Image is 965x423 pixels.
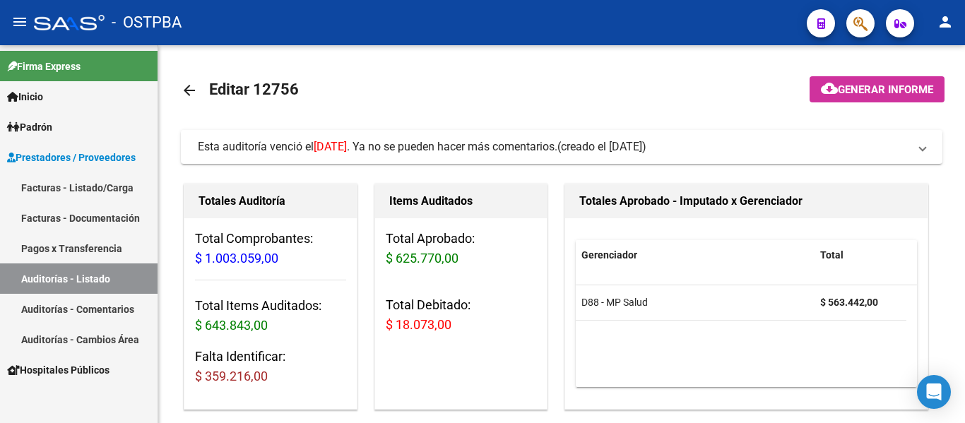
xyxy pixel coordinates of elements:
[195,347,346,386] h3: Falta Identificar:
[181,82,198,99] mat-icon: arrow_back
[838,83,933,96] span: Generar informe
[11,13,28,30] mat-icon: menu
[195,229,346,268] h3: Total Comprobantes:
[386,295,537,335] h3: Total Debitado:
[386,251,458,266] span: $ 625.770,00
[195,369,268,383] span: $ 359.216,00
[195,251,278,266] span: $ 1.003.059,00
[820,249,843,261] span: Total
[810,76,945,102] button: Generar informe
[579,190,913,213] h1: Totales Aprobado - Imputado x Gerenciador
[815,240,906,270] datatable-header-cell: Total
[581,249,637,261] span: Gerenciador
[7,89,43,105] span: Inicio
[314,140,347,153] span: [DATE]
[7,59,81,74] span: Firma Express
[7,150,136,165] span: Prestadores / Proveedores
[389,190,533,213] h1: Items Auditados
[581,297,648,308] span: D88 - MP Salud
[195,296,346,335] h3: Total Items Auditados:
[7,119,52,135] span: Padrón
[386,229,537,268] h3: Total Aprobado:
[181,130,942,164] mat-expansion-panel-header: Esta auditoría venció el[DATE]. Ya no se pueden hacer más comentarios.(creado el [DATE])
[937,13,954,30] mat-icon: person
[386,317,451,332] span: $ 18.073,00
[820,297,878,308] strong: $ 563.442,00
[821,80,838,97] mat-icon: cloud_download
[112,7,182,38] span: - OSTPBA
[195,318,268,333] span: $ 643.843,00
[209,81,299,98] span: Editar 12756
[917,375,951,409] div: Open Intercom Messenger
[557,139,646,155] span: (creado el [DATE])
[198,140,557,153] span: Esta auditoría venció el . Ya no se pueden hacer más comentarios.
[7,362,109,378] span: Hospitales Públicos
[576,240,815,270] datatable-header-cell: Gerenciador
[199,190,343,213] h1: Totales Auditoría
